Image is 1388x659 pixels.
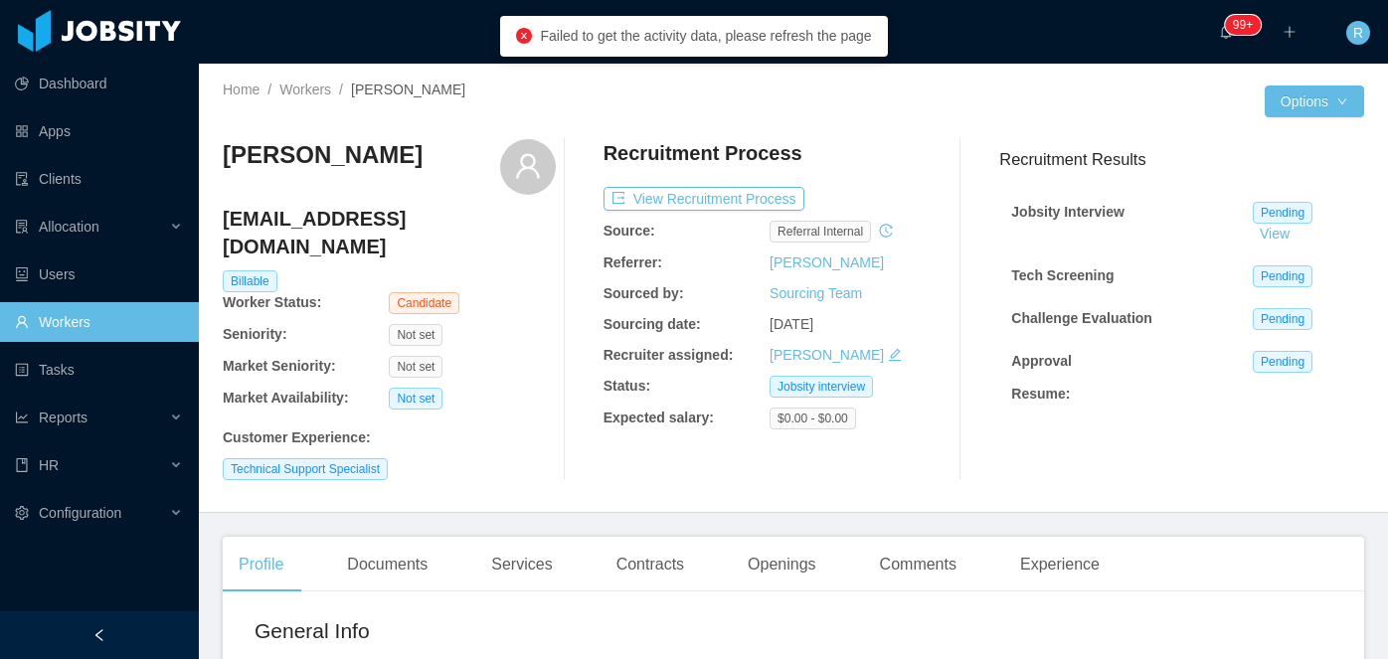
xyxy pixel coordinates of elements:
i: icon: book [15,458,29,472]
i: icon: bell [1219,25,1233,39]
b: Market Availability: [223,390,349,406]
span: Referral internal [770,221,871,243]
span: Pending [1253,202,1312,224]
i: icon: plus [1283,25,1297,39]
span: Not set [389,324,442,346]
b: Sourcing date: [604,316,701,332]
button: Optionsicon: down [1265,85,1364,117]
i: icon: history [879,224,893,238]
b: Customer Experience : [223,429,371,445]
span: Not set [389,388,442,410]
h3: [PERSON_NAME] [223,139,423,171]
a: [PERSON_NAME] [770,347,884,363]
sup: 264 [1225,15,1261,35]
b: Source: [604,223,655,239]
b: Market Seniority: [223,358,336,374]
a: Sourcing Team [770,285,862,301]
div: Experience [1004,537,1116,592]
span: / [339,82,343,97]
span: Failed to get the activity data, please refresh the page [540,28,871,44]
b: Recruiter assigned: [604,347,734,363]
b: Referrer: [604,254,662,270]
i: icon: close-circle [516,28,532,44]
span: Configuration [39,505,121,521]
a: icon: pie-chartDashboard [15,64,183,103]
strong: Approval [1011,353,1072,369]
b: Expected salary: [604,410,714,425]
span: Candidate [389,292,459,314]
div: Documents [331,537,443,592]
div: Comments [864,537,972,592]
i: icon: user [514,152,542,180]
span: Not set [389,356,442,378]
a: icon: profileTasks [15,350,183,390]
h4: Recruitment Process [604,139,802,167]
a: icon: robotUsers [15,254,183,294]
i: icon: line-chart [15,411,29,424]
i: icon: setting [15,506,29,520]
strong: Challenge Evaluation [1011,310,1152,326]
span: $0.00 - $0.00 [770,408,856,429]
strong: Resume : [1011,386,1070,402]
a: icon: appstoreApps [15,111,183,151]
strong: Tech Screening [1011,267,1114,283]
span: Allocation [39,219,99,235]
a: icon: auditClients [15,159,183,199]
div: Contracts [601,537,700,592]
strong: Jobsity Interview [1011,204,1125,220]
a: icon: userWorkers [15,302,183,342]
span: [DATE] [770,316,813,332]
span: Pending [1253,308,1312,330]
span: / [267,82,271,97]
a: Workers [279,82,331,97]
h3: Recruitment Results [999,147,1364,172]
a: icon: exportView Recruitment Process [604,191,804,207]
button: icon: exportView Recruitment Process [604,187,804,211]
h2: General Info [255,615,793,647]
span: Pending [1253,351,1312,373]
span: HR [39,457,59,473]
a: View [1253,226,1297,242]
span: [PERSON_NAME] [351,82,465,97]
div: Services [475,537,568,592]
div: Openings [732,537,832,592]
i: icon: edit [888,348,902,362]
b: Worker Status: [223,294,321,310]
span: R [1353,21,1363,45]
span: Reports [39,410,87,425]
div: Profile [223,537,299,592]
i: icon: solution [15,220,29,234]
b: Sourced by: [604,285,684,301]
a: [PERSON_NAME] [770,254,884,270]
a: Home [223,82,260,97]
b: Seniority: [223,326,287,342]
h4: [EMAIL_ADDRESS][DOMAIN_NAME] [223,205,556,260]
span: Technical Support Specialist [223,458,388,480]
span: Billable [223,270,277,292]
b: Status: [604,378,650,394]
span: Jobsity interview [770,376,873,398]
span: Pending [1253,265,1312,287]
